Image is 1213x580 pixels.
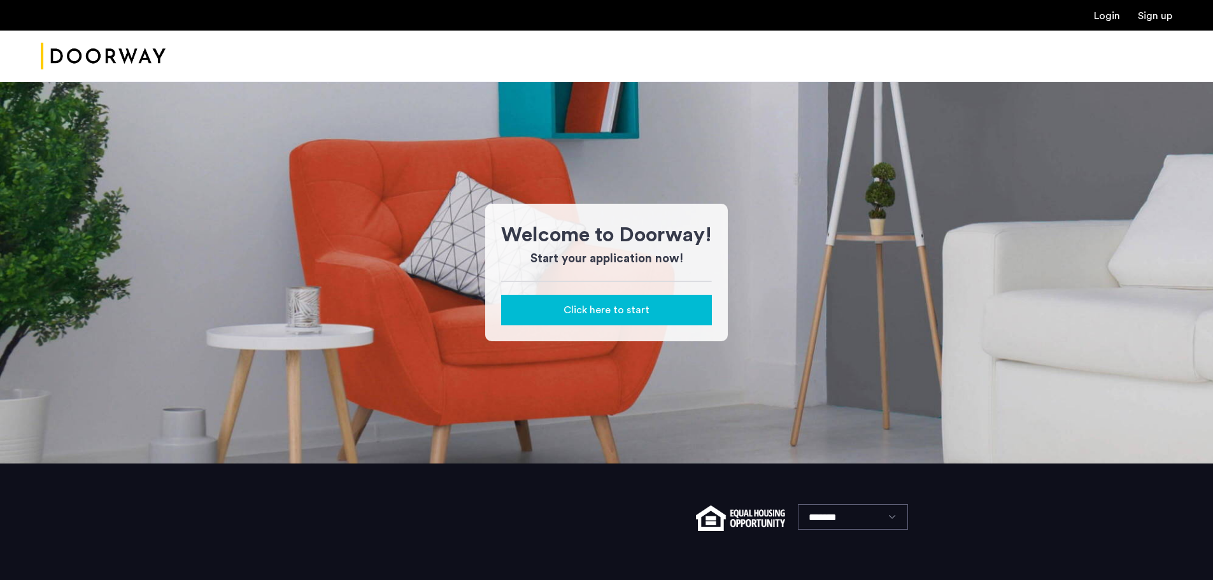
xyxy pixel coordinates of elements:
[1094,11,1120,21] a: Login
[564,302,649,318] span: Click here to start
[41,32,166,80] a: Cazamio Logo
[501,220,712,250] h1: Welcome to Doorway!
[501,250,712,268] h3: Start your application now!
[1138,11,1172,21] a: Registration
[798,504,908,530] select: Language select
[41,32,166,80] img: logo
[501,295,712,325] button: button
[696,506,784,531] img: equal-housing.png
